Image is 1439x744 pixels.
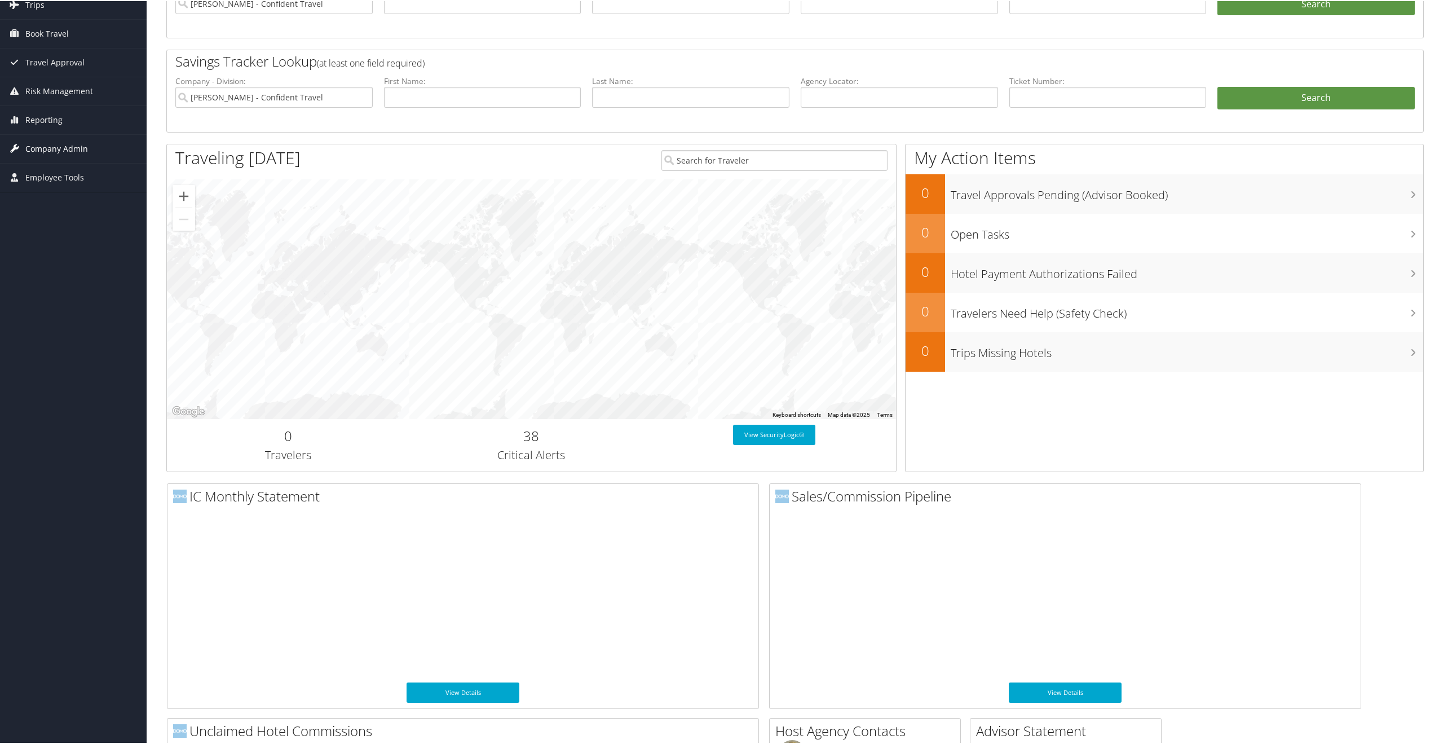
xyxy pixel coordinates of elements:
a: Open this area in Google Maps (opens a new window) [170,403,207,418]
a: 0Travel Approvals Pending (Advisor Booked) [906,173,1423,213]
img: Google [170,403,207,418]
label: Company - Division: [175,74,373,86]
h2: Advisor Statement [976,720,1161,739]
span: Travel Approval [25,47,85,76]
a: 0Open Tasks [906,213,1423,252]
img: domo-logo.png [173,488,187,502]
h3: Critical Alerts [418,446,645,462]
label: Agency Locator: [801,74,998,86]
label: Last Name: [592,74,789,86]
button: Keyboard shortcuts [773,410,821,418]
h3: Travelers Need Help (Safety Check) [951,299,1423,320]
span: Company Admin [25,134,88,162]
h3: Travelers [175,446,401,462]
h2: 0 [906,261,945,280]
h1: Traveling [DATE] [175,145,301,169]
a: View Details [407,681,519,702]
h3: Hotel Payment Authorizations Failed [951,259,1423,281]
img: domo-logo.png [173,723,187,737]
a: Terms (opens in new tab) [877,411,893,417]
h2: 0 [906,340,945,359]
a: Search [1217,86,1415,108]
a: View SecurityLogic® [733,424,815,444]
input: search accounts [175,86,373,107]
input: Search for Traveler [661,149,888,170]
h3: Open Tasks [951,220,1423,241]
h2: 38 [418,425,645,444]
span: Employee Tools [25,162,84,191]
a: 0Travelers Need Help (Safety Check) [906,292,1423,331]
h2: 0 [175,425,401,444]
h2: Savings Tracker Lookup [175,51,1310,70]
h3: Travel Approvals Pending (Advisor Booked) [951,181,1423,202]
h2: 0 [906,222,945,241]
label: First Name: [384,74,581,86]
img: domo-logo.png [775,488,789,502]
a: View Details [1009,681,1122,702]
label: Ticket Number: [1009,74,1207,86]
span: Book Travel [25,19,69,47]
h2: Sales/Commission Pipeline [775,486,1361,505]
h2: Unclaimed Hotel Commissions [173,720,758,739]
button: Zoom out [173,207,195,230]
a: 0Trips Missing Hotels [906,331,1423,371]
span: Reporting [25,105,63,133]
h2: Host Agency Contacts [775,720,960,739]
span: (at least one field required) [317,56,425,68]
span: Map data ©2025 [828,411,870,417]
h2: 0 [906,301,945,320]
a: 0Hotel Payment Authorizations Failed [906,252,1423,292]
span: Risk Management [25,76,93,104]
button: Zoom in [173,184,195,206]
h3: Trips Missing Hotels [951,338,1423,360]
h2: IC Monthly Statement [173,486,758,505]
h1: My Action Items [906,145,1423,169]
h2: 0 [906,182,945,201]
